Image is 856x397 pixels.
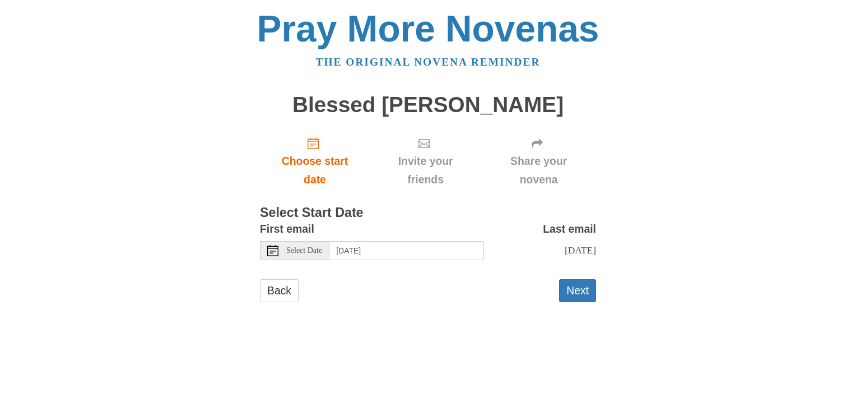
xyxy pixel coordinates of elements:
label: First email [260,220,314,238]
span: Choose start date [271,152,359,189]
a: Choose start date [260,128,370,195]
span: [DATE] [565,244,596,256]
span: Share your novena [492,152,585,189]
label: Last email [543,220,596,238]
a: Back [260,279,299,302]
div: Click "Next" to confirm your start date first. [481,128,596,195]
h1: Blessed [PERSON_NAME] [260,93,596,117]
span: Select Date [286,247,322,255]
span: Invite your friends [381,152,470,189]
div: Click "Next" to confirm your start date first. [370,128,481,195]
a: Pray More Novenas [257,8,599,49]
h3: Select Start Date [260,206,596,220]
a: The original novena reminder [316,56,541,68]
button: Next [559,279,596,302]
